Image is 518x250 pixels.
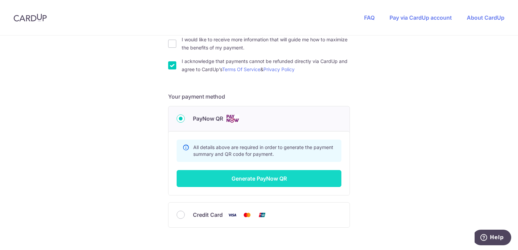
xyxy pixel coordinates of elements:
img: Cards logo [226,114,239,123]
label: I would like to receive more information that will guide me how to maximize the benefits of my pa... [182,36,350,52]
img: CardUp [14,14,47,22]
a: Privacy Policy [263,66,295,72]
iframe: Opens a widget where you can find more information [475,230,511,247]
a: Terms Of Service [222,66,260,72]
h5: Your payment method [168,92,350,101]
div: PayNow QR Cards logo [177,114,341,123]
div: Credit Card Visa Mastercard Union Pay [177,211,341,219]
span: PayNow QR [193,114,223,123]
span: Credit Card [193,211,223,219]
a: Pay via CardUp account [390,14,452,21]
a: FAQ [364,14,375,21]
span: All details above are required in order to generate the payment summary and QR code for payment. [193,144,333,157]
a: About CardUp [467,14,504,21]
button: Generate PayNow QR [177,170,341,187]
img: Mastercard [240,211,254,219]
img: Union Pay [255,211,269,219]
label: I acknowledge that payments cannot be refunded directly via CardUp and agree to CardUp’s & [182,57,350,74]
img: Visa [225,211,239,219]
